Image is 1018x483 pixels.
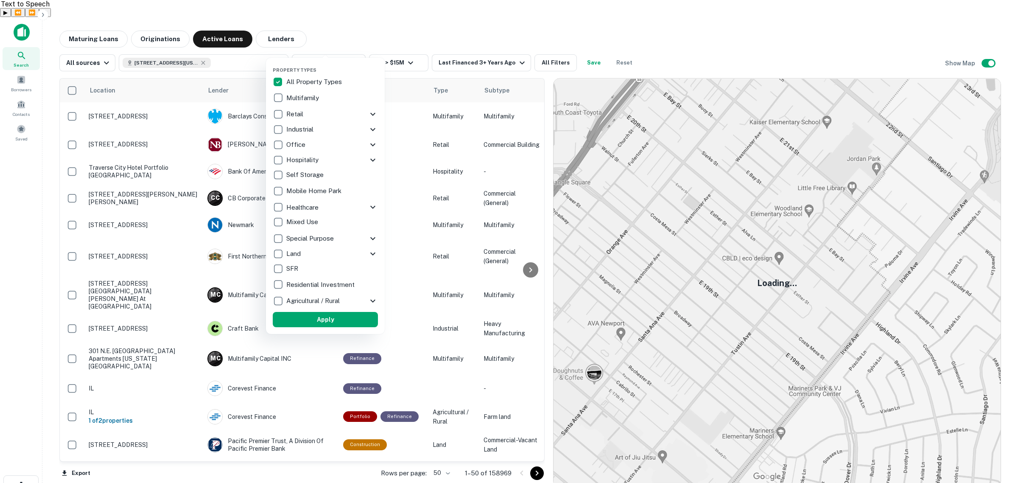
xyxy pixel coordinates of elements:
[273,107,378,122] div: Retail
[286,124,315,135] p: Industrial
[286,249,302,259] p: Land
[286,109,305,119] p: Retail
[286,170,325,180] p: Self Storage
[273,293,378,309] div: Agricultural / Rural
[273,67,316,73] span: Property Types
[286,140,307,150] p: Office
[273,231,378,246] div: Special Purpose
[273,246,378,261] div: Land
[273,199,378,215] div: Healthcare
[286,280,356,290] p: Residential Investment
[286,186,343,196] p: Mobile Home Park
[273,312,378,327] button: Apply
[286,155,320,165] p: Hospitality
[286,264,300,274] p: SFR
[286,93,321,103] p: Multifamily
[286,217,320,227] p: Mixed Use
[286,77,344,87] p: All Property Types
[976,415,1018,456] iframe: Chat Widget
[286,202,320,213] p: Healthcare
[286,296,341,306] p: Agricultural / Rural
[286,233,336,244] p: Special Purpose
[273,137,378,152] div: Office
[273,122,378,137] div: Industrial
[273,152,378,168] div: Hospitality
